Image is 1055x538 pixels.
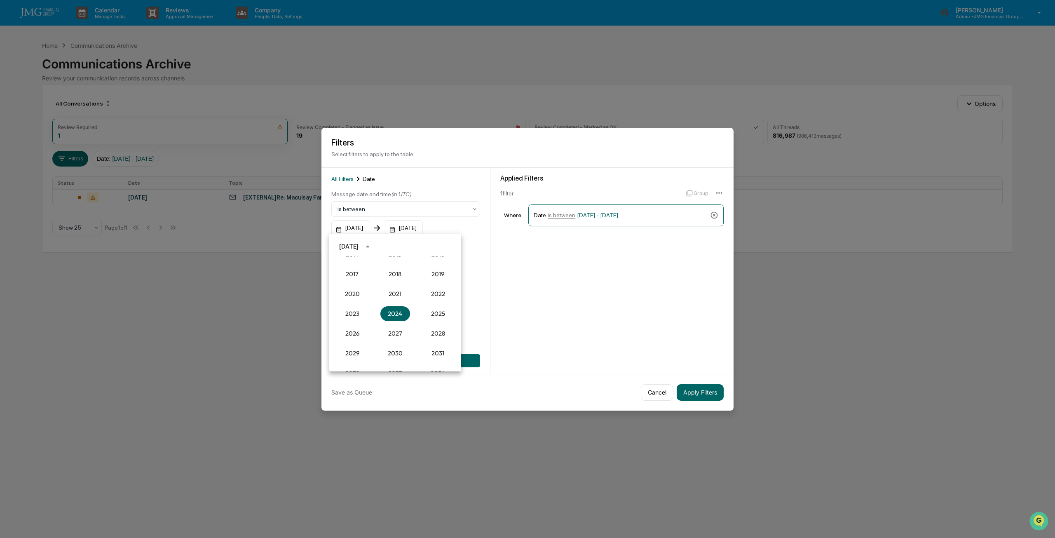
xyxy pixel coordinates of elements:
div: 🗄️ [60,105,66,111]
button: 2027 [380,326,410,341]
button: 2032 [338,366,367,381]
button: 2029 [338,346,367,361]
button: 2028 [423,326,453,341]
span: Preclearance [16,104,53,112]
a: 🖐️Preclearance [5,101,56,115]
button: 2022 [423,287,453,301]
button: 2023 [338,306,367,321]
span: Pylon [82,140,100,146]
button: year view is open, switch to calendar view [361,240,374,253]
div: 🔎 [8,120,15,127]
span: Data Lookup [16,120,52,128]
button: 2030 [380,346,410,361]
div: We're available if you need us! [28,71,104,78]
button: Start new chat [140,66,150,75]
img: 1746055101610-c473b297-6a78-478c-a979-82029cc54cd1 [8,63,23,78]
button: 2019 [423,267,453,282]
a: Powered byPylon [58,139,100,146]
button: 2034 [423,366,453,381]
button: 2017 [338,267,367,282]
button: 2031 [423,346,453,361]
button: 2018 [380,267,410,282]
button: 2033 [380,366,410,381]
p: How can we help? [8,17,150,31]
a: 🔎Data Lookup [5,116,55,131]
button: 2025 [423,306,453,321]
div: 🖐️ [8,105,15,111]
button: 2026 [338,326,367,341]
span: Attestations [68,104,102,112]
iframe: Open customer support [1029,511,1051,533]
button: 2020 [338,287,367,301]
div: [DATE] [339,242,359,251]
div: Start new chat [28,63,135,71]
button: 2021 [380,287,410,301]
a: 🗄️Attestations [56,101,105,115]
button: 2024 [380,306,410,321]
